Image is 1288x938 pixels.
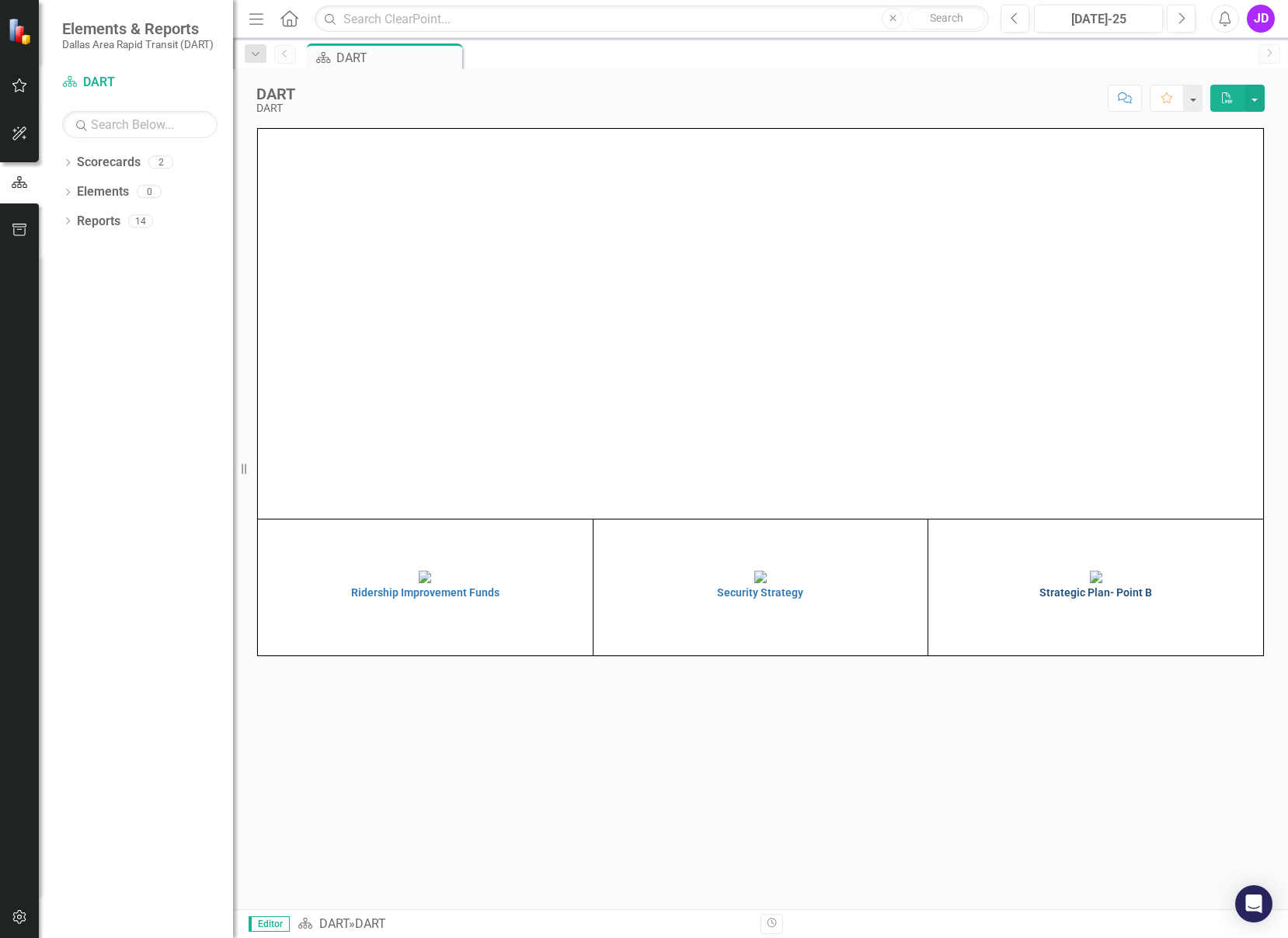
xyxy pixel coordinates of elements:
a: Scorecards [77,154,141,172]
input: Search ClearPoint... [315,5,989,33]
button: [DATE]-25 [1034,5,1163,33]
div: DART [336,48,458,68]
div: » [298,915,749,933]
img: mceclip2%20v4.png [754,571,767,583]
div: 14 [128,214,153,228]
button: Search [907,8,985,30]
span: Elements & Reports [62,19,214,38]
div: Open Intercom Messenger [1235,885,1272,922]
div: [DATE]-25 [1039,10,1157,29]
div: DART [256,85,295,102]
small: Dallas Area Rapid Transit (DART) [62,38,214,50]
img: ClearPoint Strategy [8,18,35,45]
h4: Security Strategy [597,587,924,599]
a: DART [62,74,218,92]
input: Search Below... [62,111,218,138]
img: mceclip1%20v4.png [419,571,431,583]
a: Ridership Improvement Funds [262,569,589,599]
div: 2 [148,156,173,169]
h4: Ridership Improvement Funds [262,587,589,599]
span: Search [930,12,963,24]
a: Strategic Plan- Point B [932,569,1259,599]
div: DART [256,102,295,114]
a: Security Strategy [597,569,924,599]
a: DART [319,916,349,931]
a: Elements [77,183,129,201]
div: 0 [137,186,162,199]
span: Editor [249,916,290,932]
a: Reports [77,213,120,231]
img: mceclip4%20v3.png [1090,571,1102,583]
h4: Strategic Plan- Point B [932,587,1259,599]
div: DART [355,916,386,931]
button: JD [1247,5,1275,33]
